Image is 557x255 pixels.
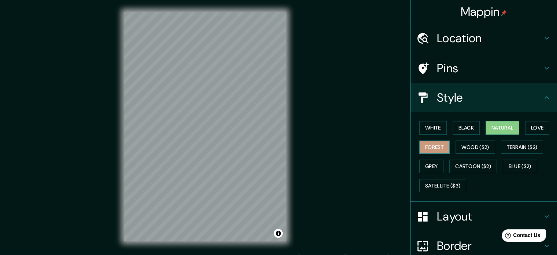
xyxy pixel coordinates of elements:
[453,121,480,135] button: Black
[501,10,507,16] img: pin-icon.png
[501,141,543,154] button: Terrain ($2)
[419,179,466,193] button: Satellite ($3)
[437,61,542,76] h4: Pins
[411,202,557,231] div: Layout
[486,121,519,135] button: Natural
[411,54,557,83] div: Pins
[503,160,537,173] button: Blue ($2)
[492,226,549,247] iframe: Help widget launcher
[525,121,549,135] button: Love
[124,12,286,241] canvas: Map
[411,23,557,53] div: Location
[437,238,542,253] h4: Border
[411,83,557,112] div: Style
[437,90,542,105] h4: Style
[274,229,283,238] button: Toggle attribution
[456,141,495,154] button: Wood ($2)
[449,160,497,173] button: Cartoon ($2)
[437,209,542,224] h4: Layout
[419,141,450,154] button: Forest
[461,4,507,19] h4: Mappin
[419,121,447,135] button: White
[419,160,443,173] button: Grey
[437,31,542,45] h4: Location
